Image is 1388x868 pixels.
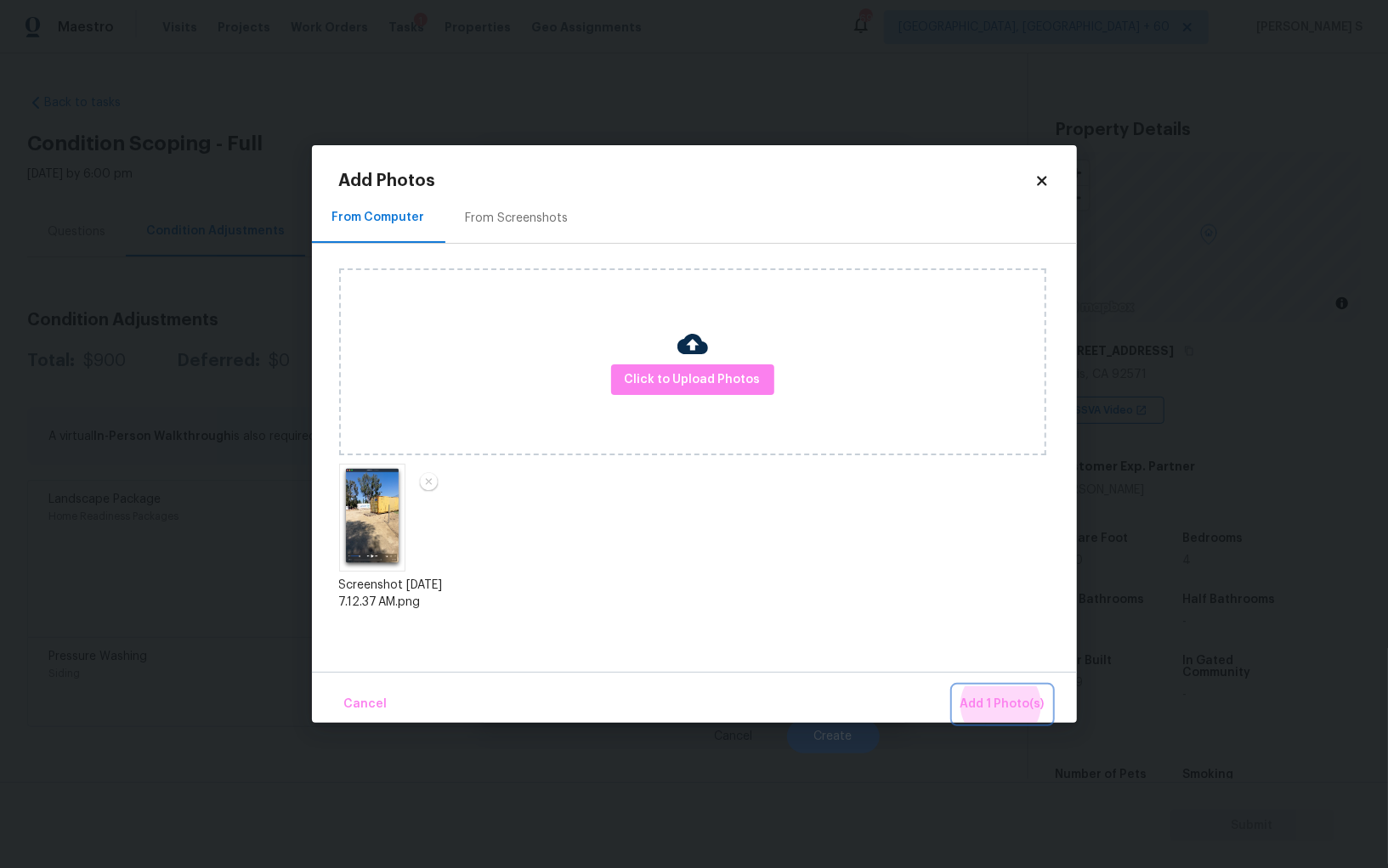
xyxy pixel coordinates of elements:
div: Screenshot [DATE] 7.12.37 AM.png [339,577,447,611]
div: From Computer [332,209,425,226]
button: Cancel [337,686,394,723]
span: Click to Upload Photos [625,369,761,391]
button: Click to Upload Photos [611,364,774,396]
div: From Screenshots [466,210,569,227]
span: Cancel [344,694,388,715]
img: Cloud Upload Icon [677,329,708,359]
span: Add 1 Photo(s) [960,694,1045,715]
h2: Add Photos [339,172,1034,189]
button: Add 1 Photo(s) [954,686,1051,723]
